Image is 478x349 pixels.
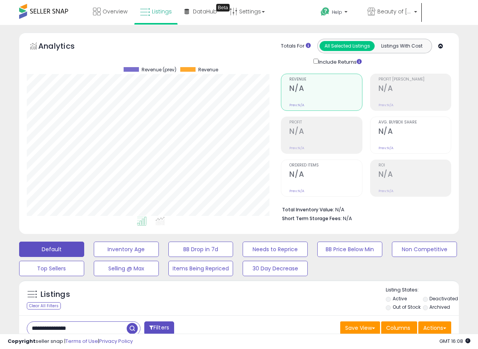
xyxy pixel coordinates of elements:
span: Help [332,9,342,15]
label: Active [393,295,407,302]
div: Tooltip anchor [216,4,230,12]
span: Revenue [198,67,218,72]
span: Columns [386,324,410,332]
button: All Selected Listings [320,41,375,51]
button: 30 Day Decrease [243,261,308,276]
button: Items Being Repriced [168,261,233,276]
span: Ordered Items [289,163,362,168]
span: Overview [103,8,127,15]
div: Totals For [281,43,311,50]
button: Non Competitive [392,242,457,257]
h5: Listings [41,289,70,300]
span: Revenue [289,77,362,82]
span: N/A [343,215,352,222]
h2: N/A [289,127,362,137]
span: Avg. Buybox Share [378,120,451,125]
small: Prev: N/A [289,146,304,150]
button: Default [19,242,84,257]
h2: N/A [289,170,362,180]
span: Profit [289,120,362,125]
div: Clear All Filters [27,302,61,309]
label: Archived [429,304,450,310]
a: Terms of Use [65,337,98,345]
span: ROI [378,163,451,168]
button: Inventory Age [94,242,159,257]
span: Profit [PERSON_NAME] [378,77,451,82]
h2: N/A [378,170,451,180]
button: BB Price Below Min [317,242,382,257]
button: BB Drop in 7d [168,242,233,257]
b: Short Term Storage Fees: [282,215,342,222]
h2: N/A [289,84,362,94]
small: Prev: N/A [289,189,304,193]
label: Out of Stock [393,304,421,310]
b: Total Inventory Value: [282,206,334,213]
span: Revenue (prev) [142,67,176,72]
button: Actions [418,321,451,334]
small: Prev: N/A [378,189,393,193]
button: Columns [381,321,417,334]
strong: Copyright [8,337,36,345]
span: 2025-09-11 16:08 GMT [439,337,470,345]
span: Beauty of [GEOGRAPHIC_DATA] [377,8,412,15]
button: Filters [144,321,174,335]
button: Needs to Reprice [243,242,308,257]
label: Deactivated [429,295,458,302]
div: Include Returns [308,57,371,66]
i: Get Help [320,7,330,16]
small: Prev: N/A [378,146,393,150]
li: N/A [282,204,445,214]
p: Listing States: [386,286,459,294]
span: DataHub [193,8,217,15]
a: Help [315,1,361,25]
small: Prev: N/A [289,103,304,107]
a: Privacy Policy [99,337,133,345]
div: seller snap | | [8,338,133,345]
button: Save View [340,321,380,334]
h2: N/A [378,127,451,137]
small: Prev: N/A [378,103,393,107]
h2: N/A [378,84,451,94]
button: Listings With Cost [374,41,429,51]
span: Listings [152,8,172,15]
button: Selling @ Max [94,261,159,276]
button: Top Sellers [19,261,84,276]
h5: Analytics [38,41,90,53]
